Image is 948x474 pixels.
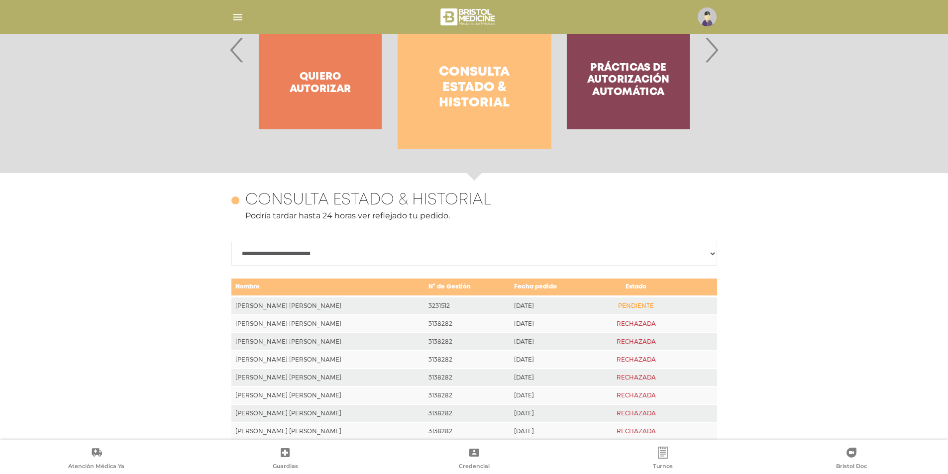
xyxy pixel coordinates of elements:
td: N° de Gestión [424,278,510,296]
td: RECHAZADA [596,351,676,369]
td: [DATE] [510,333,596,351]
img: Cober_menu-lines-white.svg [231,11,244,23]
span: Atención Médica Ya [68,463,124,472]
td: [DATE] [510,369,596,386]
td: [PERSON_NAME] [PERSON_NAME] [231,296,425,315]
td: RECHAZADA [596,369,676,386]
a: Bristol Doc [757,447,946,472]
td: [PERSON_NAME] [PERSON_NAME] [231,351,425,369]
a: Guardias [191,447,379,472]
td: RECHAZADA [596,422,676,440]
td: [DATE] [510,351,596,369]
h4: Consulta estado & historial [416,65,533,111]
td: 3138282 [424,351,510,369]
td: [PERSON_NAME] [PERSON_NAME] [231,422,425,440]
td: 3231512 [424,296,510,315]
td: RECHAZADA [596,404,676,422]
td: 3138282 [424,386,510,404]
span: Guardias [273,463,298,472]
p: Podría tardar hasta 24 horas ver reflejado tu pedido. [231,210,717,222]
td: 3138282 [424,315,510,333]
td: RECHAZADA [596,333,676,351]
td: 3138282 [424,333,510,351]
span: Next [702,23,721,77]
td: [PERSON_NAME] [PERSON_NAME] [231,404,425,422]
td: [PERSON_NAME] [PERSON_NAME] [231,315,425,333]
td: RECHAZADA [596,315,676,333]
h4: Consulta estado & historial [245,191,491,210]
td: [PERSON_NAME] [PERSON_NAME] [231,333,425,351]
td: Nombre [231,278,425,296]
a: Atención Médica Ya [2,447,191,472]
td: RECHAZADA [596,386,676,404]
img: bristol-medicine-blanco.png [439,5,498,29]
td: [DATE] [510,404,596,422]
td: 3138282 [424,404,510,422]
td: PENDIENTE [596,296,676,315]
span: Turnos [653,463,673,472]
td: Fecha pedido [510,278,596,296]
a: Credencial [380,447,568,472]
td: 3138282 [424,422,510,440]
span: Previous [227,23,247,77]
td: [PERSON_NAME] [PERSON_NAME] [231,386,425,404]
td: [DATE] [510,296,596,315]
td: [DATE] [510,422,596,440]
span: Bristol Doc [836,463,867,472]
td: 3138282 [424,369,510,386]
td: [DATE] [510,386,596,404]
a: Turnos [568,447,757,472]
span: Credencial [459,463,490,472]
td: Estado [596,278,676,296]
img: profile-placeholder.svg [698,7,717,26]
td: [PERSON_NAME] [PERSON_NAME] [231,369,425,386]
td: [DATE] [510,315,596,333]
